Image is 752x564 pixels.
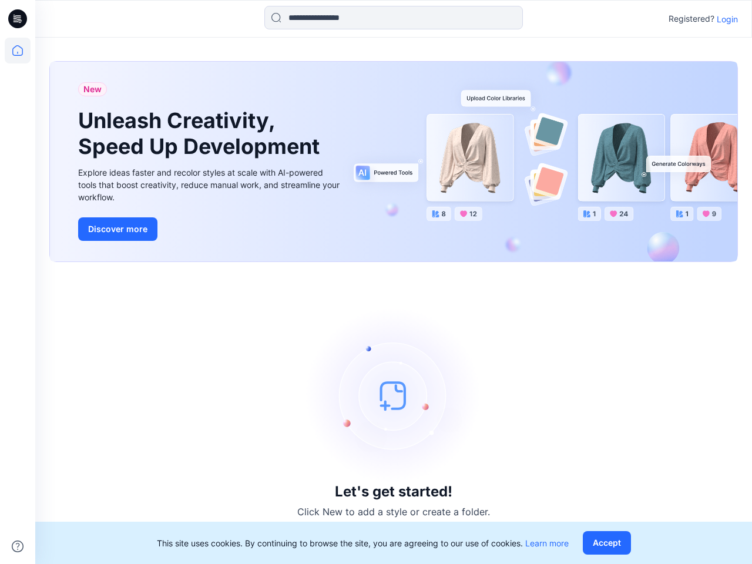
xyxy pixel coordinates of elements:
[297,505,490,519] p: Click New to add a style or create a folder.
[78,217,343,241] a: Discover more
[78,108,325,159] h1: Unleash Creativity, Speed Up Development
[717,13,738,25] p: Login
[335,484,452,500] h3: Let's get started!
[525,538,569,548] a: Learn more
[83,82,102,96] span: New
[157,537,569,549] p: This site uses cookies. By continuing to browse the site, you are agreeing to our use of cookies.
[583,531,631,555] button: Accept
[669,12,714,26] p: Registered?
[78,166,343,203] div: Explore ideas faster and recolor styles at scale with AI-powered tools that boost creativity, red...
[305,307,482,484] img: empty-state-image.svg
[78,217,157,241] button: Discover more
